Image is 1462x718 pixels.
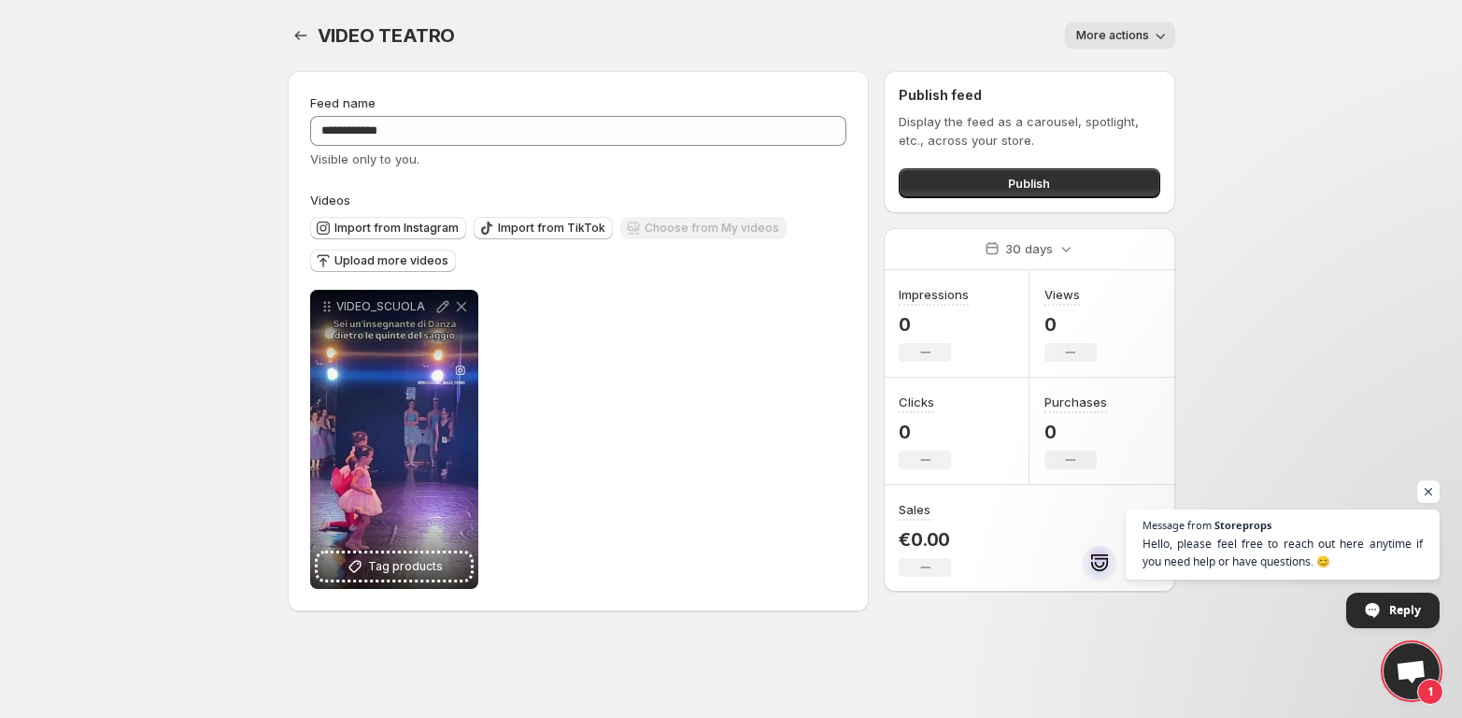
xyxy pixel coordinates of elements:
[1389,594,1421,626] span: Reply
[498,221,605,236] span: Import from TikTok
[474,217,613,239] button: Import from TikTok
[1065,22,1175,49] button: More actions
[1143,520,1212,530] span: Message from
[334,253,448,268] span: Upload more videos
[368,557,443,576] span: Tag products
[1076,28,1149,43] span: More actions
[899,112,1159,150] p: Display the feed as a carousel, spotlight, etc., across your store.
[899,313,969,336] p: 0
[1044,313,1097,336] p: 0
[1044,285,1080,304] h3: Views
[1143,535,1423,570] span: Hello, please feel free to reach out here anytime if you need help or have questions. 😊
[310,95,376,110] span: Feed name
[899,285,969,304] h3: Impressions
[1417,679,1443,705] span: 1
[1005,239,1053,258] p: 30 days
[1214,520,1271,530] span: Storeprops
[310,151,419,166] span: Visible only to you.
[899,528,951,551] p: €0.00
[310,290,478,589] div: VIDEO_SCUOLATag products
[310,193,350,208] span: Videos
[1384,643,1440,699] a: Open chat
[899,393,934,411] h3: Clicks
[318,24,456,47] span: VIDEO TEATRO
[1044,393,1107,411] h3: Purchases
[899,168,1159,198] button: Publish
[899,86,1159,105] h2: Publish feed
[1044,421,1107,443] p: 0
[336,299,433,314] p: VIDEO_SCUOLA
[310,217,466,239] button: Import from Instagram
[334,221,459,236] span: Import from Instagram
[899,500,930,519] h3: Sales
[318,553,471,580] button: Tag products
[899,421,951,443] p: 0
[1008,174,1050,193] span: Publish
[288,22,314,49] button: Settings
[310,250,456,272] button: Upload more videos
